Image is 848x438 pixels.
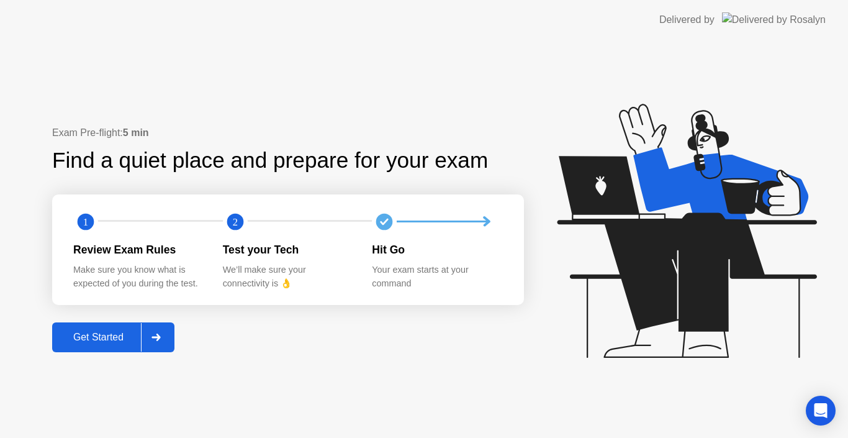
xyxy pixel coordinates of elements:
[372,242,502,258] div: Hit Go
[223,242,353,258] div: Test your Tech
[722,12,826,27] img: Delivered by Rosalyn
[52,322,174,352] button: Get Started
[123,127,149,138] b: 5 min
[806,396,836,426] div: Open Intercom Messenger
[56,332,141,343] div: Get Started
[52,125,524,140] div: Exam Pre-flight:
[223,263,353,290] div: We’ll make sure your connectivity is 👌
[659,12,715,27] div: Delivered by
[73,263,203,290] div: Make sure you know what is expected of you during the test.
[83,216,88,227] text: 1
[372,263,502,290] div: Your exam starts at your command
[52,144,490,177] div: Find a quiet place and prepare for your exam
[233,216,238,227] text: 2
[73,242,203,258] div: Review Exam Rules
